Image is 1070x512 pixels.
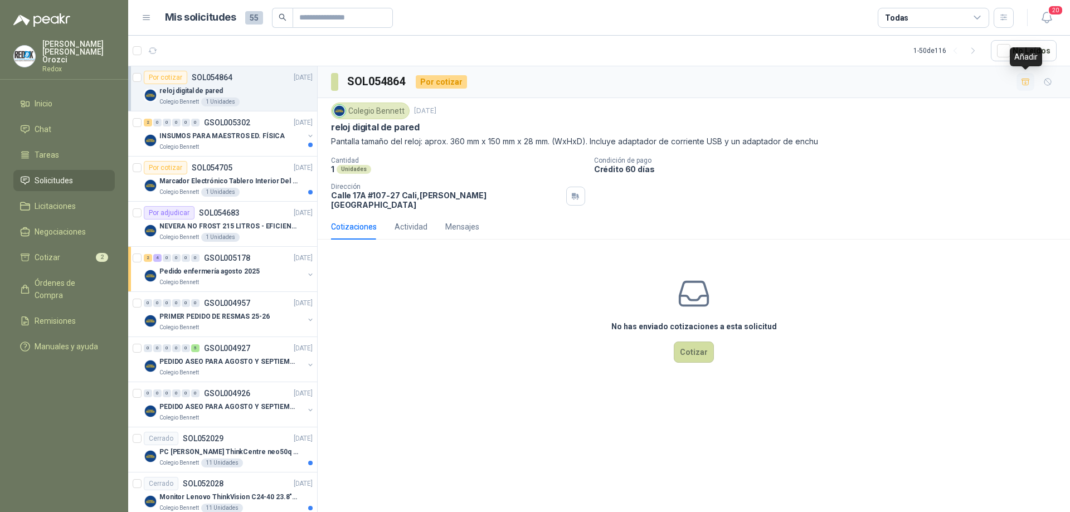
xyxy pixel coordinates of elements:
[159,97,199,106] p: Colegio Bennett
[331,121,420,133] p: reloj digital de pared
[331,157,585,164] p: Cantidad
[201,188,240,197] div: 1 Unidades
[144,342,315,377] a: 0 0 0 0 0 5 GSOL004927[DATE] Company LogoPEDIDO ASEO PARA AGOSTO Y SEPTIEMBRE 2Colegio Bennett
[159,131,285,142] p: INSUMOS PARA MAESTROS ED. FÍSICA
[144,389,152,397] div: 0
[294,208,313,218] p: [DATE]
[144,296,315,332] a: 0 0 0 0 0 0 GSOL004957[DATE] Company LogoPRIMER PEDIDO DE RESMAS 25-26Colegio Bennett
[35,251,60,264] span: Cotizar
[13,272,115,306] a: Órdenes de Compra
[144,477,178,490] div: Cerrado
[204,344,250,352] p: GSOL004927
[201,97,240,106] div: 1 Unidades
[183,435,223,442] p: SOL052029
[128,202,317,247] a: Por adjudicarSOL054683[DATE] Company LogoNEVERA NO FROST 215 LITROS - EFICIENCIA ENERGETICA ACole...
[163,299,171,307] div: 0
[159,492,298,503] p: Monitor Lenovo ThinkVision C24-40 23.8" 3YW
[144,299,152,307] div: 0
[128,66,317,111] a: Por cotizarSOL054864[DATE] Company Logoreloj digital de paredColegio Bennett1 Unidades
[35,174,73,187] span: Solicitudes
[144,161,187,174] div: Por cotizar
[128,427,317,472] a: CerradoSOL052029[DATE] Company LogoPC [PERSON_NAME] ThinkCentre neo50q Gen 4 Core i5 16Gb 512Gb S...
[163,389,171,397] div: 0
[294,118,313,128] p: [DATE]
[144,269,157,282] img: Company Logo
[13,93,115,114] a: Inicio
[204,254,250,262] p: GSOL005178
[144,134,157,147] img: Company Logo
[159,368,199,377] p: Colegio Bennett
[294,388,313,399] p: [DATE]
[13,13,70,27] img: Logo peakr
[331,135,1057,148] p: Pantalla tamaño del reloj: aprox. 360 mm x 150 mm x 28 mm. (WxHxD). Incluye adaptador de corrient...
[13,310,115,331] a: Remisiones
[331,164,334,174] p: 1
[414,106,436,116] p: [DATE]
[192,74,232,81] p: SOL054864
[159,278,199,287] p: Colegio Bennett
[182,119,190,126] div: 0
[294,253,313,264] p: [DATE]
[331,183,562,191] p: Dirección
[159,447,298,457] p: PC [PERSON_NAME] ThinkCentre neo50q Gen 4 Core i5 16Gb 512Gb SSD Win 11 Pro 3YW Con Teclado y Mouse
[674,342,714,363] button: Cotizar
[96,253,108,262] span: 2
[1048,5,1063,16] span: 20
[159,357,298,367] p: PEDIDO ASEO PARA AGOSTO Y SEPTIEMBRE 2
[294,72,313,83] p: [DATE]
[204,389,250,397] p: GSOL004926
[611,320,777,333] h3: No has enviado cotizaciones a esta solicitud
[331,191,562,209] p: Calle 17A #107-27 Cali , [PERSON_NAME][GEOGRAPHIC_DATA]
[35,149,59,161] span: Tareas
[172,119,181,126] div: 0
[183,480,223,487] p: SOL052028
[395,221,427,233] div: Actividad
[159,266,260,277] p: Pedido enfermería agosto 2025
[172,299,181,307] div: 0
[144,119,152,126] div: 2
[13,196,115,217] a: Licitaciones
[159,176,298,187] p: Marcador Electrónico Tablero Interior Del Día Del Juego Para Luchar, El Baloncesto O El Voleibol
[144,206,194,220] div: Por adjudicar
[14,46,35,67] img: Company Logo
[172,389,181,397] div: 0
[159,413,199,422] p: Colegio Bennett
[144,359,157,373] img: Company Logo
[13,336,115,357] a: Manuales y ayuda
[13,144,115,165] a: Tareas
[13,221,115,242] a: Negociaciones
[35,277,104,301] span: Órdenes de Compra
[199,209,240,217] p: SOL054683
[13,170,115,191] a: Solicitudes
[159,459,199,467] p: Colegio Bennett
[153,254,162,262] div: 4
[159,221,298,232] p: NEVERA NO FROST 215 LITROS - EFICIENCIA ENERGETICA A
[416,75,467,89] div: Por cotizar
[144,71,187,84] div: Por cotizar
[128,157,317,202] a: Por cotizarSOL054705[DATE] Company LogoMarcador Electrónico Tablero Interior Del Día Del Juego Pa...
[13,247,115,268] a: Cotizar2
[201,459,243,467] div: 11 Unidades
[153,389,162,397] div: 0
[245,11,263,25] span: 55
[163,254,171,262] div: 0
[294,163,313,173] p: [DATE]
[35,97,52,110] span: Inicio
[165,9,236,26] h1: Mis solicitudes
[35,340,98,353] span: Manuales y ayuda
[153,299,162,307] div: 0
[337,165,371,174] div: Unidades
[159,188,199,197] p: Colegio Bennett
[159,311,270,322] p: PRIMER PEDIDO DE RESMAS 25-26
[191,299,200,307] div: 0
[35,226,86,238] span: Negociaciones
[191,344,200,352] div: 5
[182,299,190,307] div: 0
[191,254,200,262] div: 0
[991,40,1057,61] button: No Leídos
[144,251,315,287] a: 2 4 0 0 0 0 GSOL005178[DATE] Company LogoPedido enfermería agosto 2025Colegio Bennett
[347,73,407,90] h3: SOL054864
[153,119,162,126] div: 0
[913,42,982,60] div: 1 - 50 de 116
[331,103,410,119] div: Colegio Bennett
